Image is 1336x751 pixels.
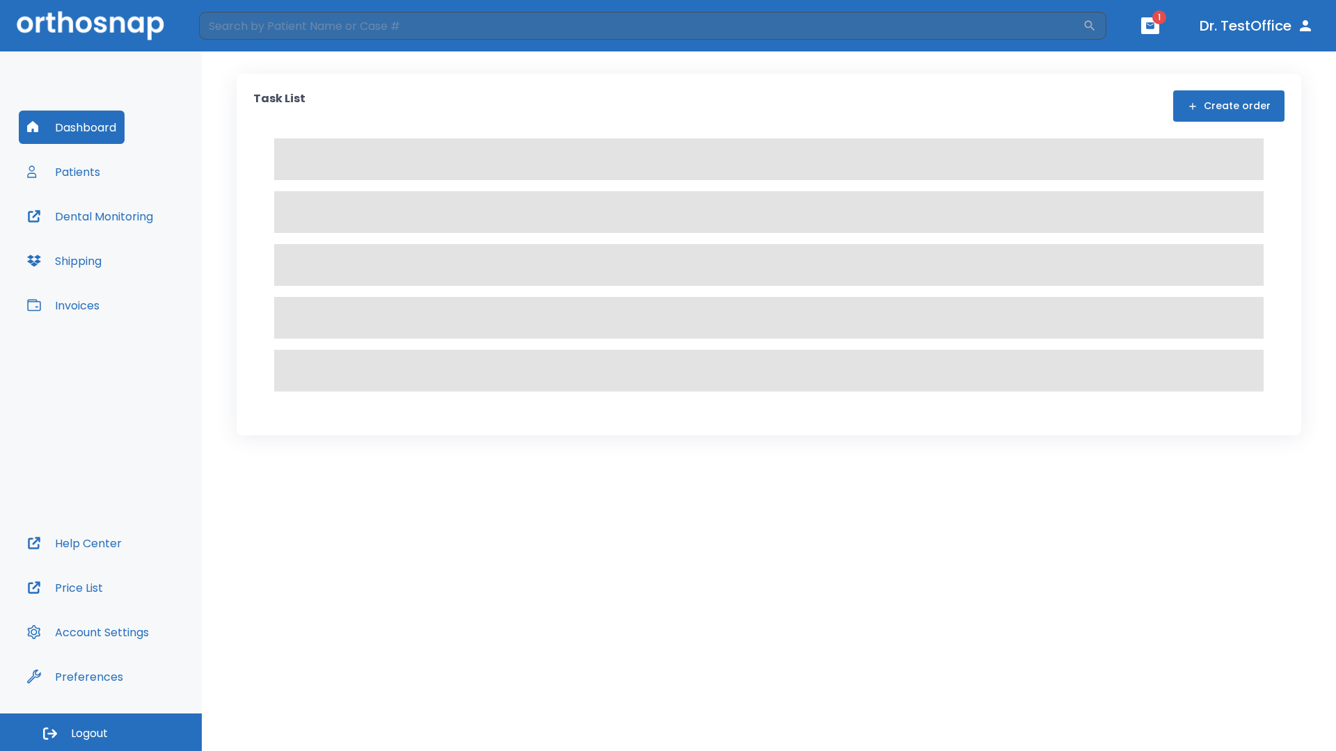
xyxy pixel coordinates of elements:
button: Dashboard [19,111,125,144]
button: Create order [1173,90,1285,122]
button: Patients [19,155,109,188]
button: Invoices [19,289,108,322]
button: Account Settings [19,615,157,649]
button: Help Center [19,526,130,560]
button: Price List [19,571,111,604]
img: Orthosnap [17,11,164,40]
span: 1 [1152,10,1166,24]
span: Logout [71,726,108,741]
button: Dr. TestOffice [1194,13,1319,38]
button: Preferences [19,660,132,693]
button: Dental Monitoring [19,200,161,233]
input: Search by Patient Name or Case # [199,12,1083,40]
p: Task List [253,90,305,122]
button: Shipping [19,244,110,277]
